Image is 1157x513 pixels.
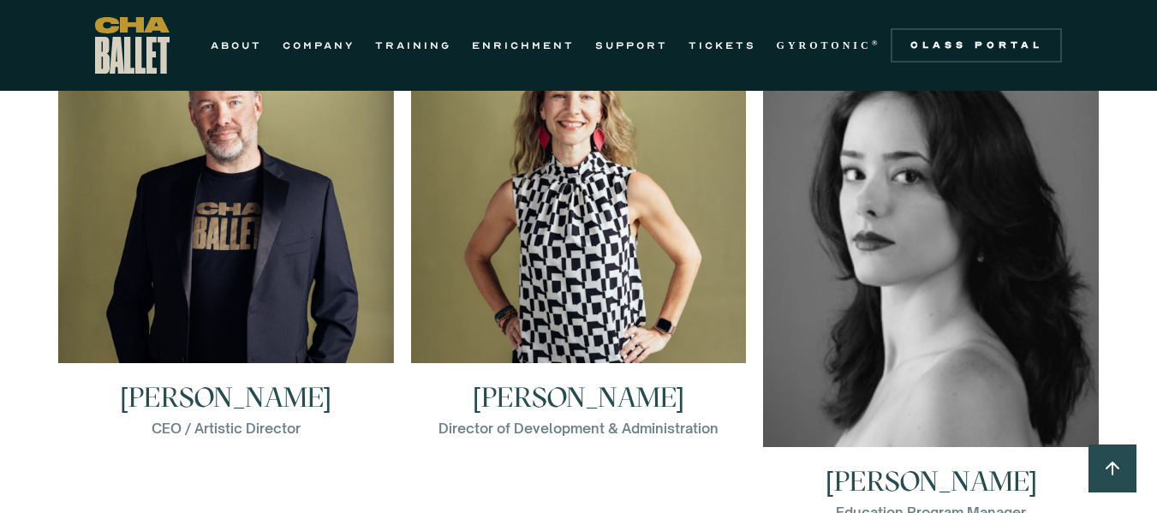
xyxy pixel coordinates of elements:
[411,27,747,438] a: [PERSON_NAME]Director of Development & Administration
[901,39,1052,52] div: Class Portal
[283,35,355,56] a: COMPANY
[473,384,684,411] h3: [PERSON_NAME]
[777,39,872,51] strong: GYROTONIC
[595,35,668,56] a: SUPPORT
[472,35,575,56] a: ENRICHMENT
[211,35,262,56] a: ABOUT
[872,39,881,47] sup: ®
[152,418,301,438] div: CEO / Artistic Director
[58,27,394,438] a: [PERSON_NAME]CEO / Artistic Director
[826,468,1037,495] h3: [PERSON_NAME]
[891,28,1062,63] a: Class Portal
[777,35,881,56] a: GYROTONIC®
[95,17,170,74] a: home
[120,384,331,411] h3: [PERSON_NAME]
[689,35,756,56] a: TICKETS
[375,35,451,56] a: TRAINING
[438,418,719,438] div: Director of Development & Administration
